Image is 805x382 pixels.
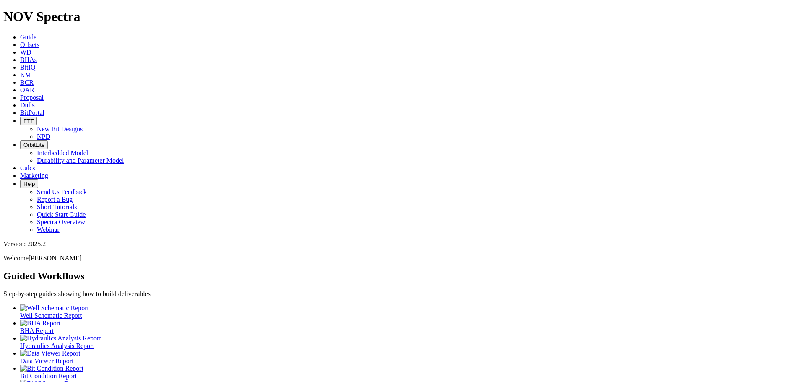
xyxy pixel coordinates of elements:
a: BitIQ [20,64,35,71]
a: New Bit Designs [37,125,83,133]
a: Calcs [20,164,35,172]
a: Dulls [20,101,35,109]
a: Data Viewer Report Data Viewer Report [20,350,802,364]
div: Version: 2025.2 [3,240,802,248]
a: OAR [20,86,34,94]
img: Data Viewer Report [20,350,80,357]
p: Step-by-step guides showing how to build deliverables [3,290,802,298]
h1: NOV Spectra [3,9,802,24]
a: Webinar [37,226,60,233]
a: Quick Start Guide [37,211,86,218]
a: Spectra Overview [37,218,85,226]
a: BHA Report BHA Report [20,320,802,334]
img: Hydraulics Analysis Report [20,335,101,342]
button: Help [20,179,38,188]
a: Bit Condition Report Bit Condition Report [20,365,802,379]
p: Welcome [3,255,802,262]
a: KM [20,71,31,78]
a: Guide [20,34,36,41]
h2: Guided Workflows [3,270,802,282]
span: OrbitLite [23,142,44,148]
span: Hydraulics Analysis Report [20,342,94,349]
a: Report a Bug [37,196,73,203]
a: Durability and Parameter Model [37,157,124,164]
button: OrbitLite [20,140,48,149]
a: Interbedded Model [37,149,88,156]
a: Offsets [20,41,39,48]
a: Well Schematic Report Well Schematic Report [20,304,802,319]
span: Bit Condition Report [20,372,77,379]
a: Proposal [20,94,44,101]
span: Help [23,181,35,187]
a: WD [20,49,31,56]
a: Marketing [20,172,48,179]
button: FTT [20,117,37,125]
a: BCR [20,79,34,86]
a: BHAs [20,56,37,63]
span: BHA Report [20,327,54,334]
img: BHA Report [20,320,60,327]
a: Short Tutorials [37,203,77,210]
span: FTT [23,118,34,124]
span: [PERSON_NAME] [29,255,82,262]
span: Well Schematic Report [20,312,82,319]
a: NPD [37,133,50,140]
span: Data Viewer Report [20,357,74,364]
a: Send Us Feedback [37,188,87,195]
img: Well Schematic Report [20,304,89,312]
a: BitPortal [20,109,44,116]
a: Hydraulics Analysis Report Hydraulics Analysis Report [20,335,802,349]
img: Bit Condition Report [20,365,83,372]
